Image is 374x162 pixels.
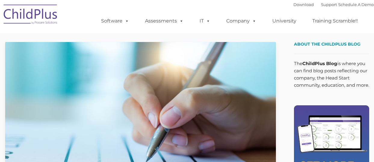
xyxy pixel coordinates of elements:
strong: ChildPlus Blog [302,61,337,66]
a: Company [220,15,262,27]
a: Download [293,2,314,7]
a: Schedule A Demo [338,2,374,7]
a: Training Scramble!! [306,15,364,27]
span: About the ChildPlus Blog [294,41,360,47]
img: ChildPlus by Procare Solutions [1,0,61,30]
font: | [293,2,374,7]
p: The is where you can find blog posts reflecting our company, the Head Start community, education,... [294,60,369,89]
a: Assessments [139,15,190,27]
a: University [266,15,302,27]
a: Support [321,2,337,7]
a: Software [95,15,135,27]
a: IT [193,15,216,27]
